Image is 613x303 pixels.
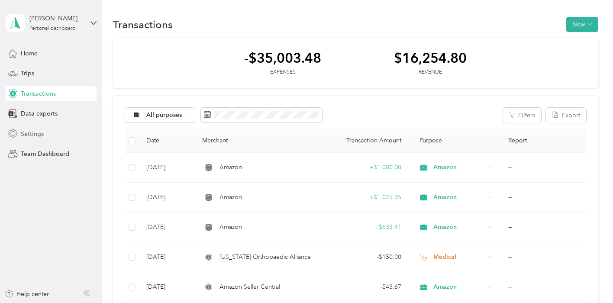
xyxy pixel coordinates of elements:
div: + $633.41 [335,222,401,232]
div: $16,254.80 [394,50,467,65]
th: Report [501,129,590,153]
th: Date [139,129,195,153]
span: All purposes [146,112,182,118]
h1: Transactions [113,20,173,29]
td: -- [501,153,590,183]
span: Trips [21,69,34,78]
td: [DATE] [139,183,195,213]
span: Amazon [433,282,484,292]
td: [DATE] [139,272,195,302]
div: Personal dashboard [29,26,76,31]
div: Expenses [244,68,321,76]
button: Help center [5,290,49,299]
button: Filters [503,108,541,123]
span: Team Dashboard [21,149,69,158]
div: - $43.67 [335,282,401,292]
span: [US_STATE] Orthopaedic Alliance [219,252,311,262]
button: Export [546,108,586,123]
div: [PERSON_NAME] [29,14,84,23]
span: Data exports [21,109,58,118]
td: [DATE] [139,213,195,242]
div: -$35,003.48 [244,50,321,65]
span: Amazon [433,163,484,172]
span: Home [21,49,38,58]
span: Amazon [219,193,242,202]
span: Amazon [219,163,242,172]
div: Revenue [394,68,467,76]
th: Transaction Amount [328,129,408,153]
td: [DATE] [139,242,195,272]
iframe: Everlance-gr Chat Button Frame [565,255,613,303]
td: -- [501,183,590,213]
span: Purpose [415,137,442,144]
span: Transactions [21,89,56,98]
div: + $1,000.00 [335,163,401,172]
td: -- [501,213,590,242]
span: Amazon Seller Central [219,282,280,292]
div: + $1,025.35 [335,193,401,202]
button: New [566,17,598,32]
td: -- [501,242,590,272]
span: Amazon [219,222,242,232]
span: Amazon [433,222,484,232]
td: [DATE] [139,153,195,183]
div: - $150.00 [335,252,401,262]
td: -- [501,272,590,302]
span: Amazon [433,193,484,202]
span: Settings [21,129,44,139]
span: Medical [433,252,484,262]
th: Merchant [195,129,328,153]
